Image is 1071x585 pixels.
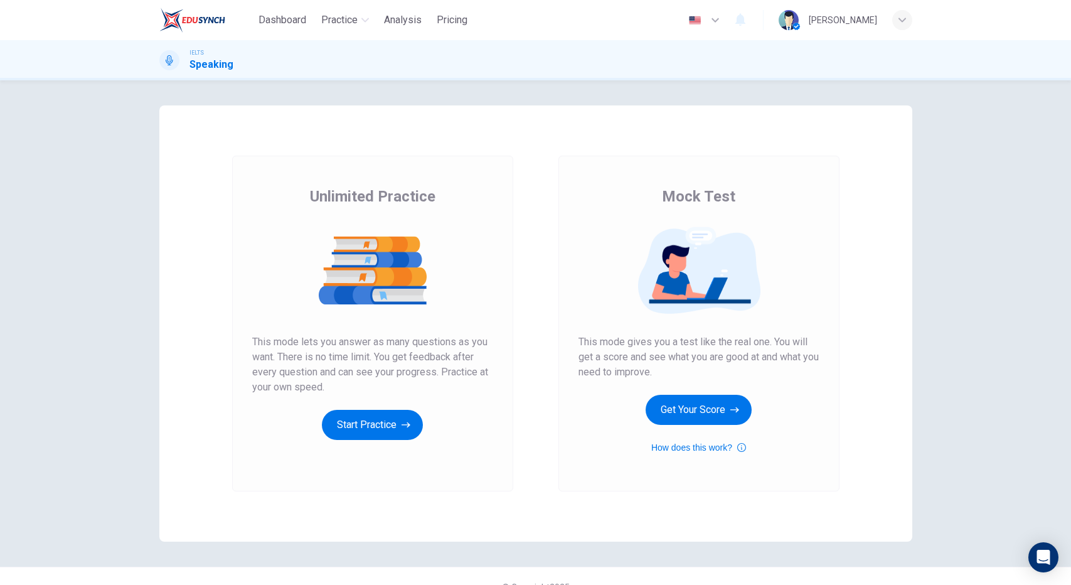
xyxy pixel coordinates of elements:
[578,335,819,380] span: This mode gives you a test like the real one. You will get a score and see what you are good at a...
[779,10,799,30] img: Profile picture
[252,335,493,395] span: This mode lets you answer as many questions as you want. There is no time limit. You get feedback...
[432,9,472,31] button: Pricing
[384,13,422,28] span: Analysis
[159,8,254,33] a: EduSynch logo
[189,48,204,57] span: IELTS
[651,440,746,455] button: How does this work?
[379,9,427,31] button: Analysis
[253,9,311,31] button: Dashboard
[1028,542,1058,572] div: Open Intercom Messenger
[662,186,735,207] span: Mock Test
[322,410,423,440] button: Start Practice
[189,57,233,72] h1: Speaking
[646,395,752,425] button: Get Your Score
[316,9,374,31] button: Practice
[437,13,467,28] span: Pricing
[310,186,435,207] span: Unlimited Practice
[258,13,306,28] span: Dashboard
[687,16,703,25] img: en
[321,13,358,28] span: Practice
[159,8,225,33] img: EduSynch logo
[809,13,877,28] div: [PERSON_NAME]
